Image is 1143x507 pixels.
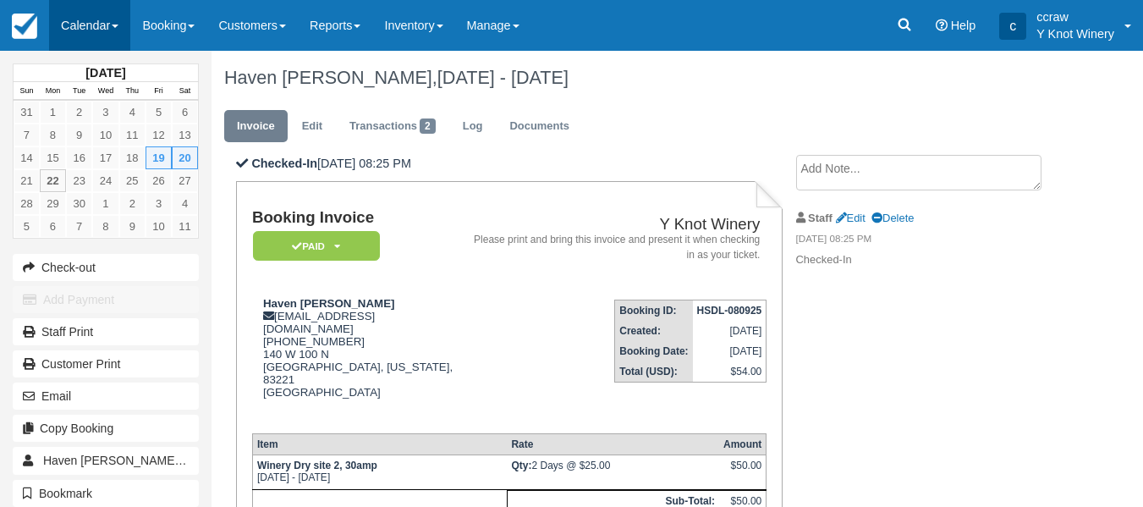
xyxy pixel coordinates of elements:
a: 29 [40,192,66,215]
a: 6 [40,215,66,238]
th: Total (USD): [615,361,693,383]
div: $50.00 [723,460,761,485]
strong: [DATE] [85,66,125,80]
a: 8 [40,124,66,146]
a: Paid [252,230,374,262]
a: 16 [66,146,92,169]
p: ccraw [1036,8,1114,25]
a: 8 [92,215,118,238]
th: Rate [507,434,719,455]
td: 2 Days @ $25.00 [507,455,719,490]
em: Paid [253,231,380,261]
a: Transactions2 [337,110,448,143]
a: Invoice [224,110,288,143]
div: [EMAIL_ADDRESS][DOMAIN_NAME] [PHONE_NUMBER] 140 W 100 N [GEOGRAPHIC_DATA], [US_STATE], 83221 [GEO... [252,297,460,420]
div: c [999,13,1026,40]
strong: Staff [808,212,833,224]
p: Checked-In [796,252,1057,268]
a: 3 [146,192,172,215]
td: [DATE] [693,341,767,361]
a: Log [450,110,496,143]
a: 5 [146,101,172,124]
h1: Booking Invoice [252,209,460,227]
a: 10 [92,124,118,146]
a: 11 [172,215,198,238]
a: Edit [289,110,335,143]
a: 21 [14,169,40,192]
th: Wed [92,82,118,101]
a: 4 [119,101,146,124]
th: Tue [66,82,92,101]
p: Y Knot Winery [1036,25,1114,42]
a: 6 [172,101,198,124]
a: Documents [497,110,582,143]
a: 25 [119,169,146,192]
strong: Winery Dry site 2, 30amp [257,460,377,471]
a: 2 [66,101,92,124]
p: [DATE] 08:25 PM [236,155,783,173]
a: 12 [146,124,172,146]
button: Check-out [13,254,199,281]
a: 13 [172,124,198,146]
a: 11 [119,124,146,146]
a: Customer Print [13,350,199,377]
th: Booking Date: [615,341,693,361]
a: Haven [PERSON_NAME] 1 [13,447,199,474]
img: checkfront-main-nav-mini-logo.png [12,14,37,39]
a: 2 [119,192,146,215]
th: Mon [40,82,66,101]
th: Item [252,434,507,455]
a: 31 [14,101,40,124]
strong: Qty [511,460,531,471]
em: [DATE] 08:25 PM [796,232,1057,251]
i: Help [936,19,948,31]
span: 1 [181,454,197,469]
th: Thu [119,82,146,101]
a: 20 [172,146,198,169]
a: 14 [14,146,40,169]
td: [DATE] [693,321,767,341]
strong: Haven [PERSON_NAME] [263,297,395,310]
a: 1 [40,101,66,124]
a: 22 [40,169,66,192]
a: 23 [66,169,92,192]
a: 19 [146,146,172,169]
button: Copy Booking [13,415,199,442]
th: Fri [146,82,172,101]
td: [DATE] - [DATE] [252,455,507,490]
a: Staff Print [13,318,199,345]
a: 24 [92,169,118,192]
a: 30 [66,192,92,215]
span: [DATE] - [DATE] [437,67,569,88]
th: Booking ID: [615,300,693,321]
button: Email [13,383,199,410]
address: Please print and bring this invoice and present it when checking in as your ticket. [467,233,761,262]
a: 9 [66,124,92,146]
a: 10 [146,215,172,238]
td: $54.00 [693,361,767,383]
b: Checked-In [251,157,317,170]
th: Sat [172,82,198,101]
a: 1 [92,192,118,215]
a: 9 [119,215,146,238]
th: Amount [719,434,767,455]
a: Edit [836,212,865,224]
a: 7 [66,215,92,238]
a: 27 [172,169,198,192]
a: 7 [14,124,40,146]
strong: HSDL-080925 [697,305,762,317]
a: Delete [871,212,914,224]
a: 15 [40,146,66,169]
a: 4 [172,192,198,215]
span: Help [951,19,976,32]
span: Haven [PERSON_NAME] [43,454,187,467]
th: Sun [14,82,40,101]
h1: Haven [PERSON_NAME], [224,68,1056,88]
a: 28 [14,192,40,215]
a: 18 [119,146,146,169]
a: 26 [146,169,172,192]
th: Created: [615,321,693,341]
button: Add Payment [13,286,199,313]
a: 17 [92,146,118,169]
span: 2 [420,118,436,134]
